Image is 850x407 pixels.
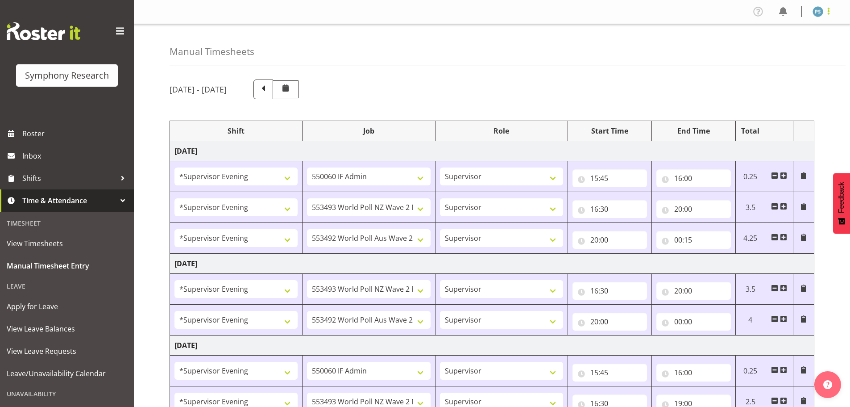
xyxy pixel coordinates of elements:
span: Manual Timesheet Entry [7,259,127,273]
td: [DATE] [170,336,814,356]
img: help-xxl-2.png [823,380,832,389]
input: Click to select... [656,231,731,249]
input: Click to select... [656,169,731,187]
div: Job [307,126,430,136]
img: Rosterit website logo [7,22,80,40]
div: Start Time [572,126,647,136]
div: Leave [2,277,132,295]
span: Inbox [22,149,129,163]
input: Click to select... [572,313,647,331]
input: Click to select... [656,364,731,382]
div: Role [440,126,563,136]
span: Shifts [22,172,116,185]
input: Click to select... [572,364,647,382]
input: Click to select... [572,231,647,249]
div: Total [740,126,761,136]
td: 3.5 [735,274,765,305]
span: View Leave Balances [7,322,127,336]
input: Click to select... [656,282,731,300]
span: Apply for Leave [7,300,127,313]
a: View Leave Balances [2,318,132,340]
span: Feedback [838,182,846,213]
h5: [DATE] - [DATE] [170,84,227,94]
h4: Manual Timesheets [170,46,254,57]
img: paul-s-stoneham1982.jpg [813,6,823,17]
td: [DATE] [170,141,814,161]
span: Time & Attendance [22,194,116,207]
a: Apply for Leave [2,295,132,318]
a: Manual Timesheet Entry [2,255,132,277]
span: View Timesheets [7,237,127,250]
td: 0.25 [735,356,765,386]
a: View Leave Requests [2,340,132,362]
span: Leave/Unavailability Calendar [7,367,127,380]
button: Feedback - Show survey [833,173,850,234]
div: End Time [656,126,731,136]
td: 4 [735,305,765,336]
td: 4.25 [735,223,765,254]
div: Symphony Research [25,69,109,82]
a: View Timesheets [2,232,132,255]
input: Click to select... [572,200,647,218]
input: Click to select... [656,200,731,218]
td: 0.25 [735,161,765,192]
span: View Leave Requests [7,344,127,358]
div: Timesheet [2,214,132,232]
input: Click to select... [572,282,647,300]
input: Click to select... [572,169,647,187]
a: Leave/Unavailability Calendar [2,362,132,385]
td: 3.5 [735,192,765,223]
div: Shift [174,126,298,136]
td: [DATE] [170,254,814,274]
div: Unavailability [2,385,132,403]
input: Click to select... [656,313,731,331]
span: Roster [22,127,129,140]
